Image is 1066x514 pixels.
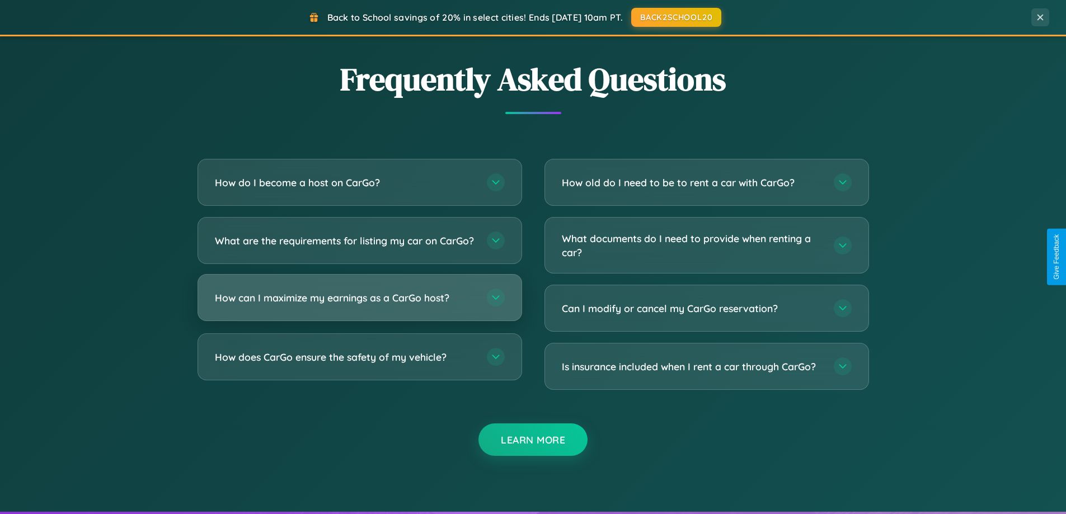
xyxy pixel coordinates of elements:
h3: How can I maximize my earnings as a CarGo host? [215,291,476,305]
span: Back to School savings of 20% in select cities! Ends [DATE] 10am PT. [327,12,623,23]
h3: Is insurance included when I rent a car through CarGo? [562,360,823,374]
h2: Frequently Asked Questions [198,58,869,101]
h3: How old do I need to be to rent a car with CarGo? [562,176,823,190]
button: BACK2SCHOOL20 [631,8,721,27]
h3: How do I become a host on CarGo? [215,176,476,190]
div: Give Feedback [1053,234,1060,280]
button: Learn More [478,423,588,456]
h3: How does CarGo ensure the safety of my vehicle? [215,350,476,364]
h3: What documents do I need to provide when renting a car? [562,232,823,259]
h3: What are the requirements for listing my car on CarGo? [215,234,476,248]
h3: Can I modify or cancel my CarGo reservation? [562,301,823,315]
